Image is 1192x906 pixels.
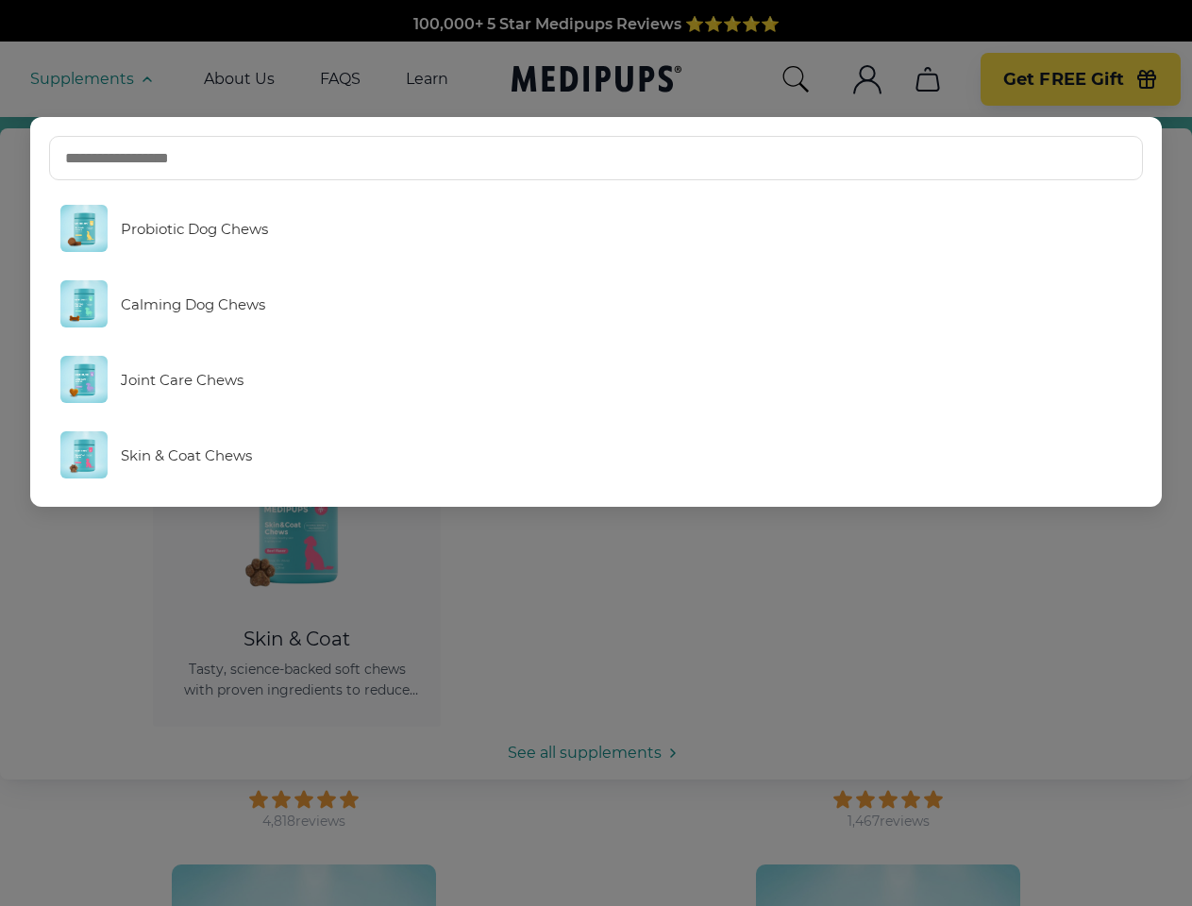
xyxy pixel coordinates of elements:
img: Probiotic Dog Chews [60,205,108,252]
a: Skin & Coat Chews [49,422,1144,488]
img: Skin & Coat Chews [60,431,108,478]
img: Joint Care Chews [60,356,108,403]
a: Calming Dog Chews [49,271,1144,337]
a: Probiotic Dog Chews [49,195,1144,261]
span: Skin & Coat Chews [121,446,252,464]
img: Calming Dog Chews [60,280,108,327]
a: Joint Care Chews [49,346,1144,412]
span: Joint Care Chews [121,371,243,389]
span: Probiotic Dog Chews [121,220,268,238]
span: Calming Dog Chews [121,295,265,313]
